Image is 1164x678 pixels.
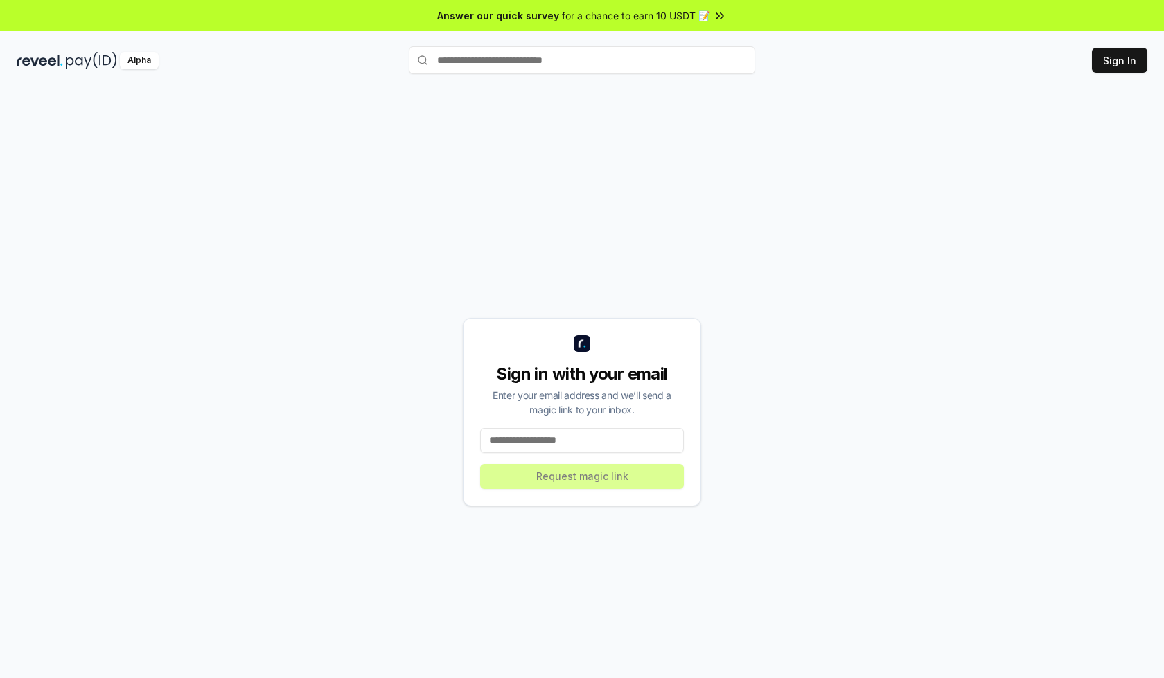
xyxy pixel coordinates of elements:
[574,335,590,352] img: logo_small
[480,388,684,417] div: Enter your email address and we’ll send a magic link to your inbox.
[437,8,559,23] span: Answer our quick survey
[562,8,710,23] span: for a chance to earn 10 USDT 📝
[66,52,117,69] img: pay_id
[480,363,684,385] div: Sign in with your email
[17,52,63,69] img: reveel_dark
[120,52,159,69] div: Alpha
[1092,48,1147,73] button: Sign In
